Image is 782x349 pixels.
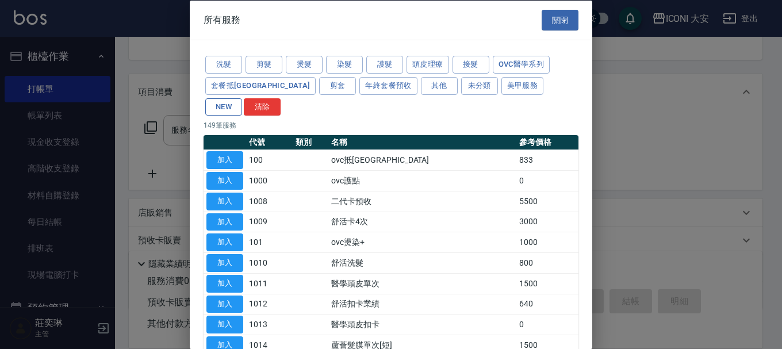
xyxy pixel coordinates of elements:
[516,149,578,170] td: 833
[293,135,328,150] th: 類別
[246,170,293,191] td: 1000
[319,76,356,94] button: 剪套
[501,76,544,94] button: 美甲服務
[204,14,240,25] span: 所有服務
[328,212,516,232] td: 舒活卡4次
[206,254,243,272] button: 加入
[516,294,578,315] td: 640
[246,191,293,212] td: 1008
[206,274,243,292] button: 加入
[328,135,516,150] th: 名稱
[205,56,242,74] button: 洗髮
[516,191,578,212] td: 5500
[206,295,243,313] button: 加入
[204,120,578,131] p: 149 筆服務
[516,232,578,252] td: 1000
[516,252,578,273] td: 800
[206,172,243,190] button: 加入
[453,56,489,74] button: 接髮
[246,252,293,273] td: 1010
[328,232,516,252] td: ovc燙染+
[206,316,243,333] button: 加入
[421,76,458,94] button: 其他
[516,135,578,150] th: 參考價格
[328,252,516,273] td: 舒活洗髮
[461,76,498,94] button: 未分類
[328,149,516,170] td: ovc抵[GEOGRAPHIC_DATA]
[246,294,293,315] td: 1012
[246,232,293,252] td: 101
[205,76,316,94] button: 套餐抵[GEOGRAPHIC_DATA]
[407,56,449,74] button: 頭皮理療
[206,233,243,251] button: 加入
[246,314,293,335] td: 1013
[246,273,293,294] td: 1011
[206,213,243,231] button: 加入
[286,56,323,74] button: 燙髮
[205,98,242,116] button: NEW
[328,294,516,315] td: 舒活扣卡業績
[493,56,550,74] button: ovc醫學系列
[516,170,578,191] td: 0
[328,191,516,212] td: 二代卡預收
[516,212,578,232] td: 3000
[359,76,417,94] button: 年終套餐預收
[328,314,516,335] td: 醫學頭皮扣卡
[542,9,578,30] button: 關閉
[326,56,363,74] button: 染髮
[206,151,243,169] button: 加入
[206,192,243,210] button: 加入
[328,170,516,191] td: ovc護點
[246,212,293,232] td: 1009
[516,273,578,294] td: 1500
[246,56,282,74] button: 剪髮
[328,273,516,294] td: 醫學頭皮單次
[516,314,578,335] td: 0
[366,56,403,74] button: 護髮
[246,149,293,170] td: 100
[246,135,293,150] th: 代號
[244,98,281,116] button: 清除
